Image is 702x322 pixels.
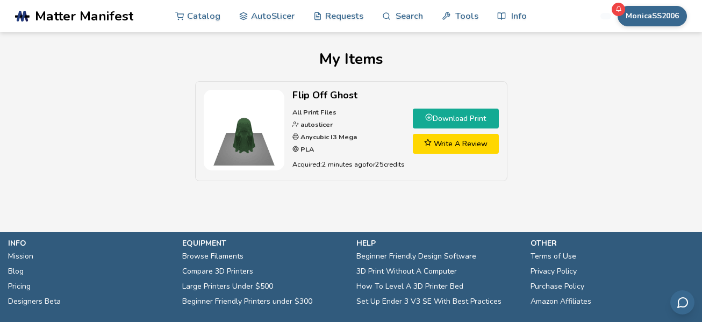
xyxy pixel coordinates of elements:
[292,159,405,170] p: Acquired: 2 minutes ago for 25 credits
[531,264,577,279] a: Privacy Policy
[356,238,520,249] p: help
[299,145,314,154] strong: PLA
[670,290,694,314] button: Send feedback via email
[356,279,463,294] a: How To Level A 3D Printer Bed
[531,294,591,309] a: Amazon Affiliates
[182,249,243,264] a: Browse Filaments
[531,279,584,294] a: Purchase Policy
[299,120,333,129] strong: autoslicer
[182,238,346,249] p: equipment
[182,279,273,294] a: Large Printers Under $500
[8,264,24,279] a: Blog
[356,294,502,309] a: Set Up Ender 3 V3 SE With Best Practices
[292,108,336,117] strong: All Print Files
[15,51,687,68] h1: My Items
[356,249,476,264] a: Beginner Friendly Design Software
[204,90,284,170] img: Flip Off Ghost
[356,264,457,279] a: 3D Print Without A Computer
[292,90,405,101] h2: Flip Off Ghost
[8,294,61,309] a: Designers Beta
[8,249,33,264] a: Mission
[182,264,253,279] a: Compare 3D Printers
[531,238,694,249] p: other
[8,238,171,249] p: info
[35,9,133,24] span: Matter Manifest
[413,109,499,128] a: Download Print
[182,294,312,309] a: Beginner Friendly Printers under $300
[618,6,687,26] button: MonicaSS2006
[531,249,576,264] a: Terms of Use
[413,134,499,154] a: Write A Review
[299,132,357,141] strong: Anycubic I3 Mega
[8,279,31,294] a: Pricing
